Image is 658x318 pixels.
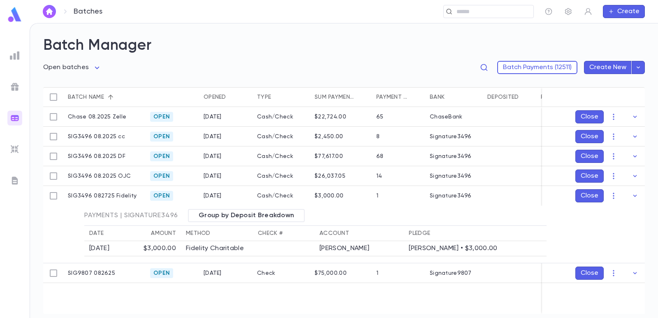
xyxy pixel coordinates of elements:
p: Chase 08.2025 Zelle [68,114,126,120]
div: Signature9807 [430,270,472,276]
div: Type [253,87,310,107]
div: Batch name [68,87,104,107]
th: Account [315,226,404,241]
th: Method [181,226,253,241]
span: Group by Deposit Breakdown [194,211,299,220]
button: Close [575,169,604,183]
img: batches_gradient.0a22e14384a92aa4cd678275c0c39cc4.svg [10,113,20,123]
div: Bank [430,87,445,107]
span: Open [150,193,173,199]
div: 1 [376,270,378,276]
button: Close [575,189,604,202]
div: 68 [376,153,384,160]
div: Cash/Check [253,186,310,206]
img: campaigns_grey.99e729a5f7ee94e3726e6486bddda8f1.svg [10,82,20,92]
span: Payments | Signature3496 [84,211,178,220]
img: reports_grey.c525e4749d1bce6a11f5fe2a8de1b229.svg [10,51,20,60]
div: 8/1/2025 [204,114,222,120]
div: 7/31/2025 [204,133,222,140]
div: Cash/Check [253,127,310,146]
img: letters_grey.7941b92b52307dd3b8a917253454ce1c.svg [10,176,20,186]
div: 8/1/2025 [204,153,222,160]
button: Sort [226,91,239,104]
p: SIG3496 08.2025 OJC [68,173,131,179]
div: $22,724.00 [315,114,346,120]
td: [DATE] [84,241,119,256]
th: Date [84,226,119,241]
div: 8/26/2025 [204,270,222,276]
button: Sort [271,91,284,104]
img: imports_grey.530a8a0e642e233f2baf0ef88e8c9fcb.svg [10,144,20,154]
button: Create [603,5,645,18]
p: SIG3496 08.2025 cc [68,133,125,140]
div: $75,000.00 [315,270,347,276]
div: Cash/Check [253,146,310,166]
div: Check [253,263,310,283]
button: Create New [584,61,632,74]
div: 8/26/2025 [204,193,222,199]
span: Open [150,114,173,120]
div: Type [257,87,271,107]
div: Recorded [541,87,572,107]
button: Close [575,130,604,143]
button: Sort [104,91,117,104]
div: 8/1/2025 [204,173,222,179]
p: SIG3496 082725 Fidelity [68,193,137,199]
p: SIG9807 082625 [68,270,115,276]
td: $3,000.00 [119,241,181,256]
div: Sum payments [315,87,355,107]
button: Close [575,267,604,280]
div: Open batches [43,61,102,74]
div: Group by Deposit Breakdown [188,209,305,222]
span: Open [150,133,173,140]
div: ChaseBank [430,114,463,120]
div: 65 [376,114,384,120]
button: Batch Payments (12511) [497,61,577,74]
div: Signature3496 [430,173,472,179]
span: Open batches [43,64,89,71]
img: logo [7,7,23,23]
p: Batches [74,7,102,16]
div: Sum payments [310,87,372,107]
th: Amount [119,226,181,241]
span: Open [150,173,173,179]
div: Deposited [487,87,519,107]
button: Close [575,110,604,123]
div: 14 [376,173,382,179]
div: $26,037.05 [315,173,345,179]
div: Cash/Check [253,107,310,127]
button: Sort [408,91,422,104]
div: Deposited [483,87,537,107]
th: Pledge [404,226,547,241]
div: Cash/Check [253,166,310,186]
span: Open [150,153,173,160]
button: Close [575,150,604,163]
span: Open [150,270,173,276]
button: Sort [519,91,532,104]
div: $77,617.00 [315,153,343,160]
div: Payment qty [376,87,408,107]
div: Signature3496 [430,153,472,160]
div: 8 [376,133,380,140]
td: [PERSON_NAME] [315,241,404,256]
button: Sort [445,91,458,104]
div: $2,450.00 [315,133,343,140]
div: 1 [376,193,378,199]
button: Sort [355,91,368,104]
div: Opened [204,87,226,107]
div: Bank [426,87,483,107]
h2: Batch Manager [43,37,645,55]
img: home_white.a664292cf8c1dea59945f0da9f25487c.svg [44,8,54,15]
div: Fidelity Charitable [186,244,248,253]
div: Opened [199,87,253,107]
div: Batch name [64,87,146,107]
div: $3,000.00 [315,193,344,199]
th: Check # [253,226,315,241]
div: Payment qty [372,87,426,107]
div: Recorded [537,87,590,107]
div: Signature3496 [430,193,472,199]
p: SIG3496 08.2025 DF [68,153,125,160]
div: [PERSON_NAME] • $3,000.00 [409,244,542,253]
div: Signature3496 [430,133,472,140]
